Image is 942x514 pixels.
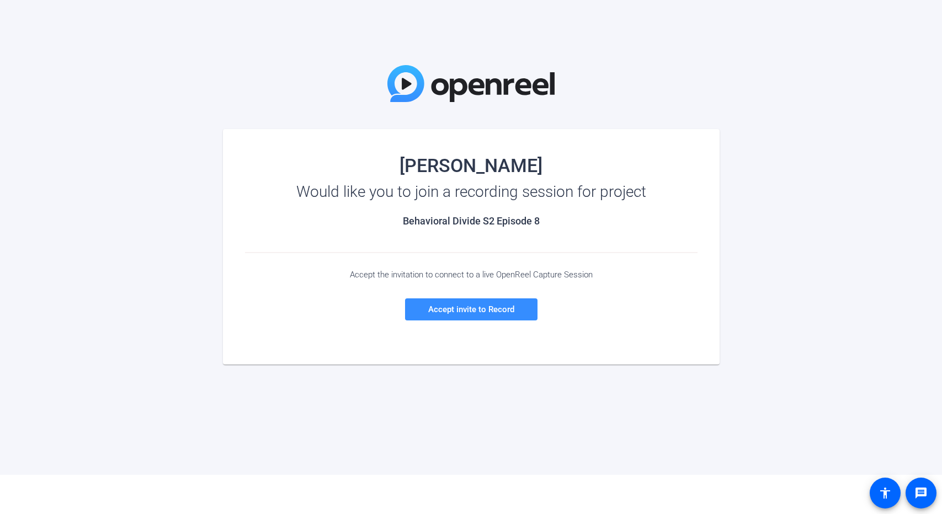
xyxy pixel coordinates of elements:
span: Accept invite to Record [428,304,514,314]
div: Accept the invitation to connect to a live OpenReel Capture Session [245,270,698,280]
div: [PERSON_NAME] [245,157,698,174]
mat-icon: message [914,486,928,500]
img: OpenReel Logo [387,65,555,102]
a: Accept invite to Record [405,298,537,320]
div: Would like you to join a recording session for project [245,183,698,201]
mat-icon: accessibility [879,486,892,500]
h2: Behavioral Divide S2 Episode 8 [245,215,698,227]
